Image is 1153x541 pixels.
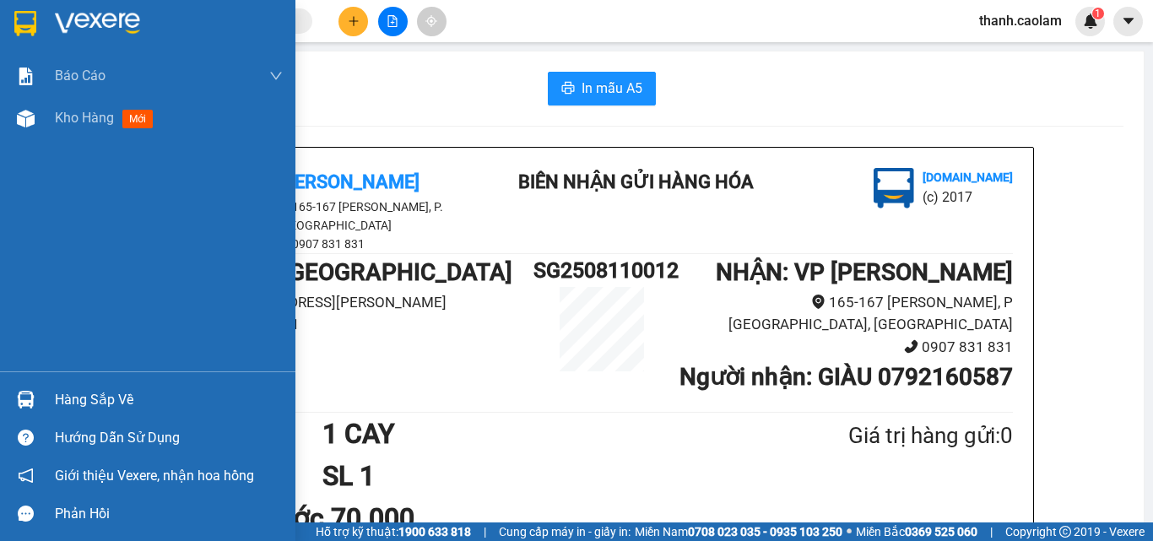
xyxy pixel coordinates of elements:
[55,501,283,527] div: Phản hồi
[398,525,471,538] strong: 1900 633 818
[55,465,254,486] span: Giới thiệu Vexere, nhận hoa hồng
[990,522,993,541] span: |
[17,110,35,127] img: warehouse-icon
[17,391,35,408] img: warehouse-icon
[55,110,114,126] span: Kho hàng
[923,187,1013,208] li: (c) 2017
[874,168,914,208] img: logo.jpg
[966,10,1075,31] span: thanh.caolam
[348,15,360,27] span: plus
[417,7,447,36] button: aim
[1095,8,1101,19] span: 1
[387,15,398,27] span: file-add
[378,7,408,36] button: file-add
[17,68,35,85] img: solution-icon
[905,525,977,538] strong: 0369 525 060
[122,110,153,128] span: mới
[55,65,106,86] span: Báo cáo
[904,339,918,354] span: phone
[561,81,575,97] span: printer
[766,419,1013,453] div: Giá trị hàng gửi: 0
[322,413,766,455] h1: 1 CAY
[55,387,283,413] div: Hàng sắp về
[1083,14,1098,29] img: icon-new-feature
[316,522,471,541] span: Hỗ trợ kỹ thuật:
[338,7,368,36] button: plus
[109,24,162,162] b: BIÊN NHẬN GỬI HÀNG HÓA
[811,295,826,309] span: environment
[548,72,656,105] button: printerIn mẫu A5
[191,197,495,235] li: 165-167 [PERSON_NAME], P. [GEOGRAPHIC_DATA]
[183,21,224,62] img: logo.jpg
[688,525,842,538] strong: 0708 023 035 - 0935 103 250
[670,291,1013,336] li: 165-167 [PERSON_NAME], P [GEOGRAPHIC_DATA], [GEOGRAPHIC_DATA]
[191,258,512,286] b: GỬI : VP [GEOGRAPHIC_DATA]
[18,430,34,446] span: question-circle
[1121,14,1136,29] span: caret-down
[21,109,95,188] b: [PERSON_NAME]
[847,528,852,535] span: ⚪️
[18,468,34,484] span: notification
[923,170,1013,184] b: [DOMAIN_NAME]
[518,171,754,192] b: BIÊN NHẬN GỬI HÀNG HÓA
[1092,8,1104,19] sup: 1
[55,425,283,451] div: Hướng dẫn sử dụng
[1059,526,1071,538] span: copyright
[670,336,1013,359] li: 0907 831 831
[582,78,642,99] span: In mẫu A5
[1113,7,1143,36] button: caret-down
[322,455,766,497] h1: SL 1
[278,171,420,192] b: [PERSON_NAME]
[635,522,842,541] span: Miền Nam
[716,258,1013,286] b: NHẬN : VP [PERSON_NAME]
[484,522,486,541] span: |
[679,363,1013,391] b: Người nhận : GIÀU 0792160587
[191,235,495,253] li: 0907 831 831
[191,497,462,539] div: Chưa cước 70.000
[191,313,533,336] li: 0903 711 411
[425,15,437,27] span: aim
[142,80,232,101] li: (c) 2017
[269,69,283,83] span: down
[14,11,36,36] img: logo-vxr
[499,522,631,541] span: Cung cấp máy in - giấy in:
[142,64,232,78] b: [DOMAIN_NAME]
[18,506,34,522] span: message
[191,291,533,314] li: [STREET_ADDRESS][PERSON_NAME]
[533,254,670,287] h1: SG2508110012
[856,522,977,541] span: Miền Bắc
